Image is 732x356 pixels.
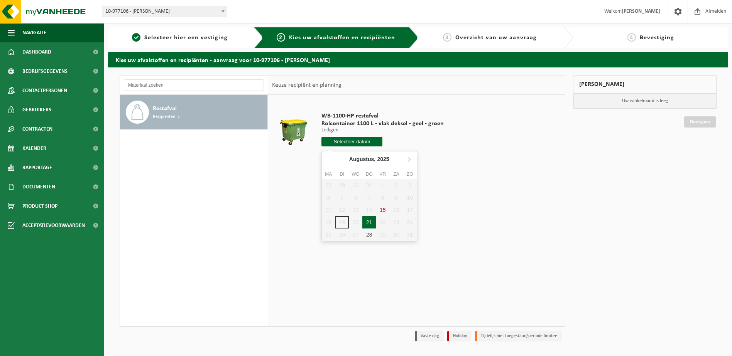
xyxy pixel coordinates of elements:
strong: [PERSON_NAME] [622,8,660,14]
div: 28 [362,228,376,241]
span: Bevestiging [640,35,674,41]
div: [PERSON_NAME] [573,75,717,94]
span: Kalender [22,139,46,158]
span: Recipiënten: 1 [153,113,180,121]
div: do [362,170,376,178]
span: Kies uw afvalstoffen en recipiënten [289,35,395,41]
li: Vaste dag [415,331,443,341]
input: Materiaal zoeken [124,79,264,91]
span: Contactpersonen [22,81,67,100]
span: Documenten [22,177,55,196]
span: Overzicht van uw aanvraag [455,35,537,41]
span: 2 [277,33,285,42]
div: ma [322,170,335,178]
i: 2025 [377,156,389,162]
div: za [389,170,403,178]
span: Rapportage [22,158,52,177]
span: Contracten [22,119,52,139]
input: Selecteer datum [321,137,383,146]
span: 3 [443,33,451,42]
div: Augustus, [346,153,392,165]
a: 1Selecteer hier een vestiging [112,33,248,42]
span: Dashboard [22,42,51,62]
span: Rolcontainer 1100 L - vlak deksel - geel - groen [321,120,444,128]
span: Navigatie [22,23,46,42]
div: di [335,170,349,178]
span: 10-977106 - DE KOKER PATRICIA - INGELMUNSTER [102,6,227,17]
button: Restafval Recipiënten: 1 [120,95,268,129]
div: wo [349,170,362,178]
div: 21 [362,216,376,228]
span: Acceptatievoorwaarden [22,216,85,235]
h2: Kies uw afvalstoffen en recipiënten - aanvraag voor 10-977106 - [PERSON_NAME] [108,52,728,67]
span: Gebruikers [22,100,51,119]
a: Doorgaan [684,116,716,128]
span: Bedrijfsgegevens [22,62,68,81]
span: 1 [132,33,140,42]
span: Restafval [153,104,177,113]
div: zo [403,170,417,178]
li: Tijdelijk niet toegestaan/période limitée [475,331,561,341]
span: 4 [627,33,636,42]
p: Uw winkelmand is leeg [573,94,716,108]
li: Holiday [447,331,471,341]
div: Keuze recipiënt en planning [268,76,345,95]
p: Ledigen [321,128,444,133]
span: WB-1100-HP restafval [321,112,444,120]
span: Product Shop [22,196,57,216]
span: Selecteer hier een vestiging [144,35,228,41]
div: vr [376,170,389,178]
